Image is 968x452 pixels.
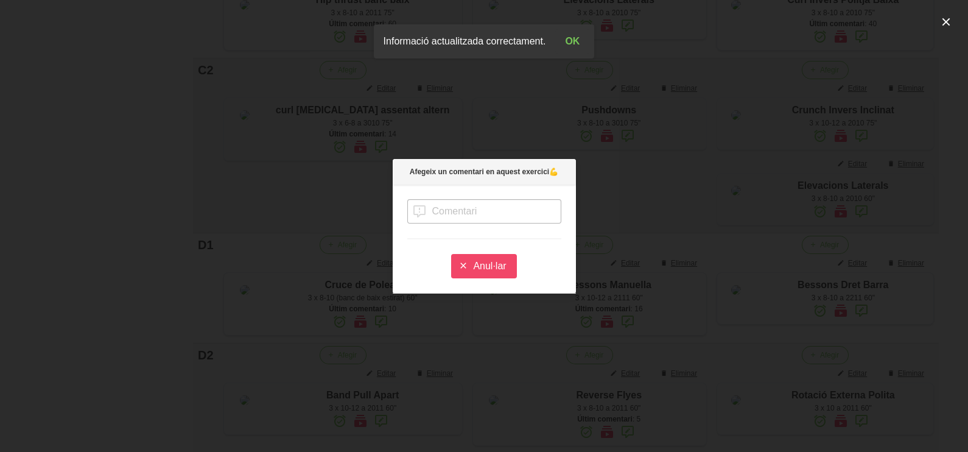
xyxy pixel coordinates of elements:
span: Anul·lar [473,259,506,274]
button: Anul·lar [451,254,516,278]
p: Afegeix un comentari en aquest exercici💪 [393,159,576,185]
button: OK [555,29,589,54]
div: Informació actualitzada correctament. [374,29,556,54]
input: Comentari [407,199,561,224]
